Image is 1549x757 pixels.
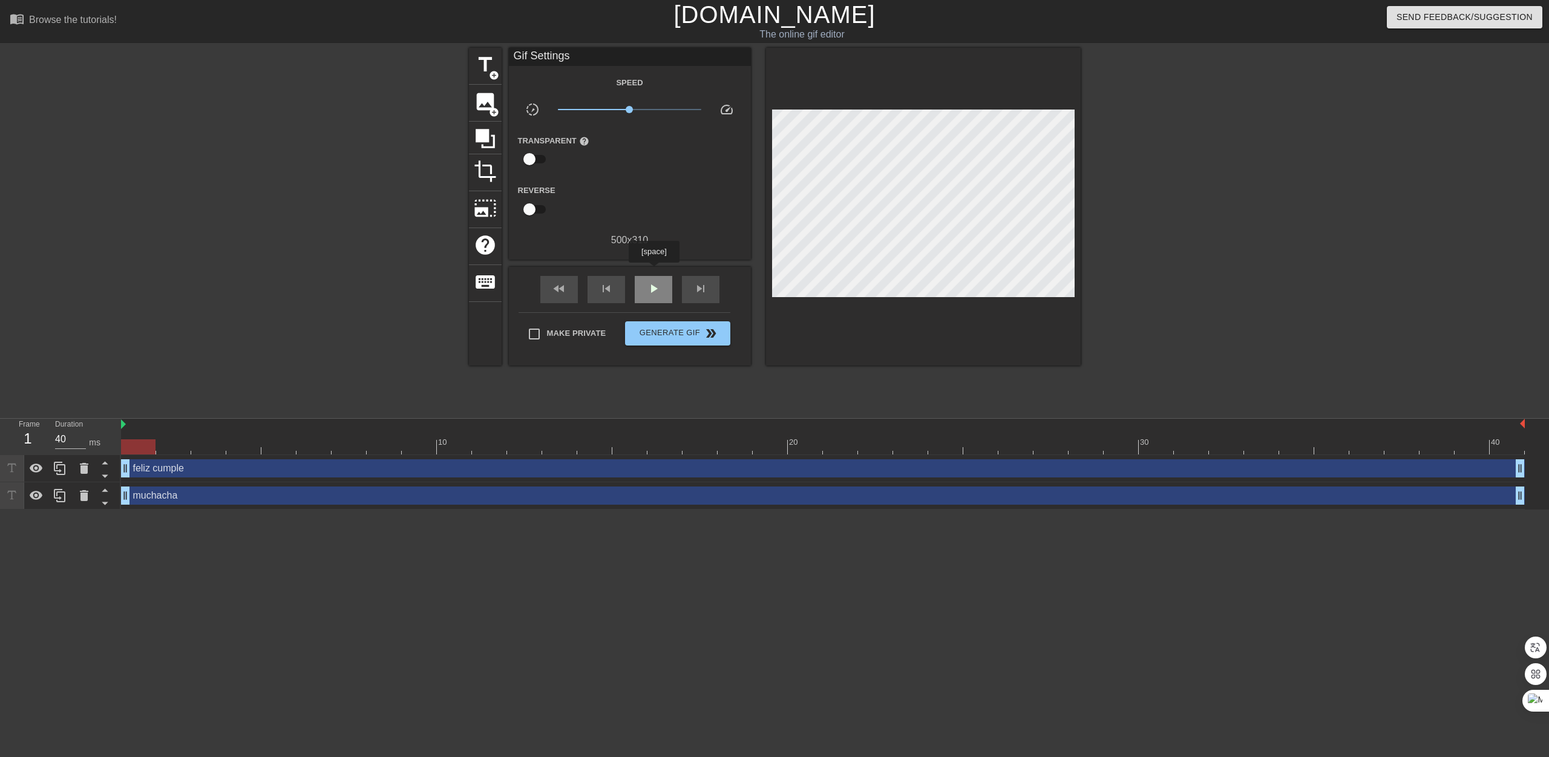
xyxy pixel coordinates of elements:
div: 30 [1140,436,1151,448]
span: image [474,90,497,113]
span: menu_book [10,11,24,26]
div: ms [89,436,100,449]
a: [DOMAIN_NAME] [673,1,875,28]
label: Duration [55,421,83,428]
span: drag_handle [1514,490,1526,502]
span: keyboard [474,270,497,293]
div: 1 [19,428,37,450]
div: 40 [1491,436,1502,448]
span: drag_handle [119,462,131,474]
span: crop [474,160,497,183]
button: Generate Gif [625,321,730,346]
span: drag_handle [1514,462,1526,474]
span: add_circle [489,70,499,80]
span: help [474,234,497,257]
span: slow_motion_video [525,102,540,117]
span: Make Private [547,327,606,339]
img: bound-end.png [1520,419,1525,428]
span: skip_previous [599,281,614,296]
span: Generate Gif [630,326,725,341]
div: 500 x 310 [509,233,751,247]
div: 20 [789,436,800,448]
span: help [579,136,589,146]
div: Frame [10,419,46,454]
span: drag_handle [119,490,131,502]
div: 10 [438,436,449,448]
label: Speed [616,77,643,89]
label: Transparent [518,135,589,147]
span: skip_next [693,281,708,296]
span: play_arrow [646,281,661,296]
span: speed [719,102,734,117]
a: Browse the tutorials! [10,11,117,30]
span: fast_rewind [552,281,566,296]
span: title [474,53,497,76]
div: The online gif editor [522,27,1081,42]
div: Gif Settings [509,48,751,66]
span: photo_size_select_large [474,197,497,220]
label: Reverse [518,185,555,197]
button: Send Feedback/Suggestion [1387,6,1542,28]
span: add_circle [489,107,499,117]
span: double_arrow [704,326,718,341]
div: Browse the tutorials! [29,15,117,25]
span: Send Feedback/Suggestion [1397,10,1533,25]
